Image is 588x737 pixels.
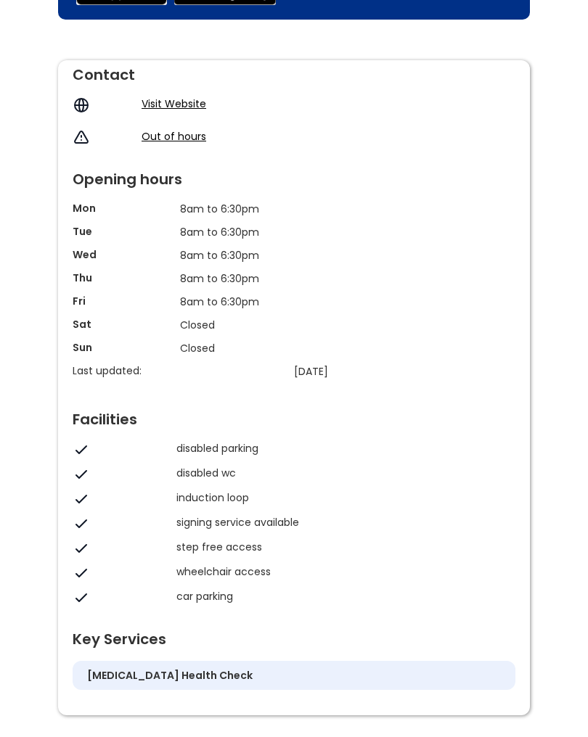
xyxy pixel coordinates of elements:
[176,466,509,480] div: disabled wc
[176,540,509,554] div: step free access
[73,96,90,114] img: globe icon
[180,294,274,310] p: 8am to 6:30pm
[180,317,274,333] p: Closed
[176,441,509,456] div: disabled parking
[73,224,173,239] p: Tue
[180,224,274,240] p: 8am to 6:30pm
[176,515,509,530] div: signing service available
[87,668,253,683] h5: [MEDICAL_DATA] health check
[73,317,173,332] p: Sat
[73,625,515,646] div: Key Services
[73,165,515,186] div: Opening hours
[73,405,515,427] div: Facilities
[176,490,509,505] div: induction loop
[142,96,206,111] a: Visit Website
[73,60,515,82] div: Contact
[73,129,90,147] img: exclamation icon
[73,201,173,215] p: Mon
[73,247,173,262] p: Wed
[180,271,274,287] p: 8am to 6:30pm
[176,564,509,579] div: wheelchair access
[73,363,287,378] p: Last updated:
[73,340,173,355] p: Sun
[73,271,173,285] p: Thu
[142,129,206,144] a: Out of hours
[294,363,388,379] p: [DATE]
[73,294,173,308] p: Fri
[180,247,274,263] p: 8am to 6:30pm
[180,201,274,217] p: 8am to 6:30pm
[176,589,509,604] div: car parking
[180,340,274,356] p: Closed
